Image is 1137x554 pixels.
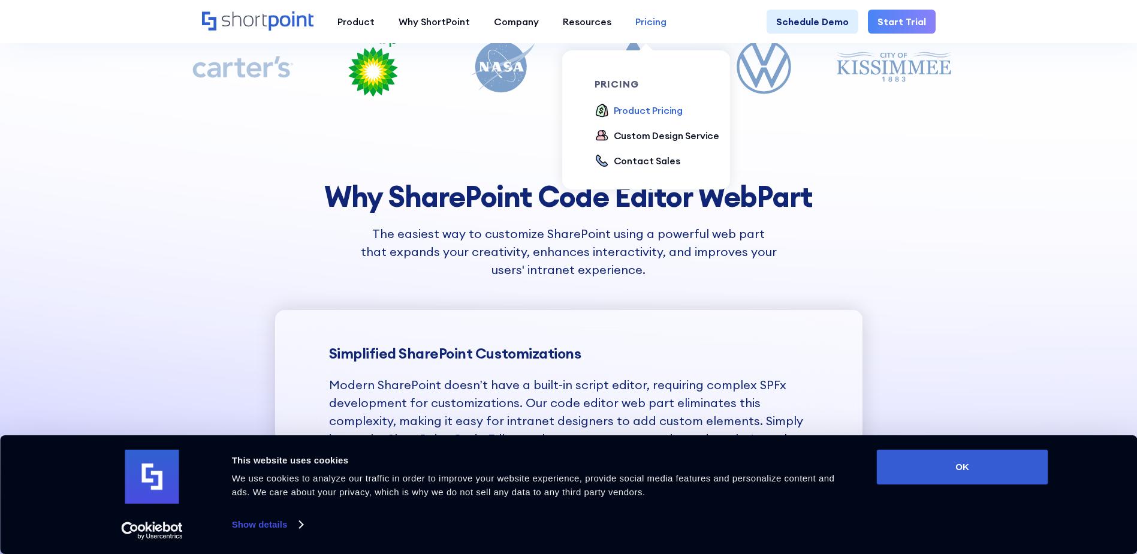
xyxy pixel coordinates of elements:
[329,345,809,361] h3: Simplified SharePoint Customizations
[595,103,683,119] a: Product Pricing
[623,10,678,34] a: Pricing
[595,128,720,144] a: Custom Design Service
[494,14,539,29] div: Company
[877,450,1048,484] button: OK
[99,522,204,540] a: Usercentrics Cookiebot - opens in a new window
[387,10,482,34] a: Why ShortPoint
[482,10,551,34] a: Company
[329,376,809,484] p: Modern SharePoint doesn’t have a built-in script editor, requiring complex SPFx development for c...
[359,225,779,279] p: The easiest way to customize SharePoint using a powerful web part that expands your creativity, e...
[202,11,313,32] a: Home
[551,10,623,34] a: Resources
[399,14,470,29] div: Why ShortPoint
[325,10,387,34] a: Product
[232,473,835,497] span: We use cookies to analyze our traffic in order to improve your website experience, provide social...
[767,10,858,34] a: Schedule Demo
[71,181,1066,213] h2: Why ShareP﻿oint Code Editor WebPart
[614,128,720,143] div: Custom Design Service
[563,14,611,29] div: Resources
[595,153,680,169] a: Contact Sales
[614,103,683,118] div: Product Pricing
[614,153,680,168] div: Contact Sales
[125,450,179,504] img: logo
[868,10,936,34] a: Start Trial
[595,79,729,89] div: pricing
[232,516,303,534] a: Show details
[337,14,375,29] div: Product
[635,14,666,29] div: Pricing
[232,453,850,468] div: This website uses cookies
